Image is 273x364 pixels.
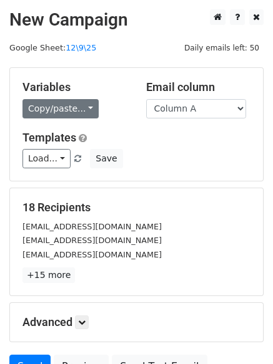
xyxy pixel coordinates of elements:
h5: Variables [22,80,127,94]
h2: New Campaign [9,9,264,31]
a: Load... [22,149,71,168]
small: Google Sheet: [9,43,96,52]
a: Daily emails left: 50 [180,43,264,52]
h5: 18 Recipients [22,201,251,214]
a: +15 more [22,267,75,283]
small: [EMAIL_ADDRESS][DOMAIN_NAME] [22,222,162,231]
iframe: Chat Widget [211,304,273,364]
a: Templates [22,131,76,144]
h5: Email column [146,80,251,94]
span: Daily emails left: 50 [180,41,264,55]
small: [EMAIL_ADDRESS][DOMAIN_NAME] [22,236,162,245]
button: Save [90,149,122,168]
small: [EMAIL_ADDRESS][DOMAIN_NAME] [22,250,162,259]
a: 12\9\25 [66,43,96,52]
h5: Advanced [22,315,251,329]
a: Copy/paste... [22,99,99,118]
